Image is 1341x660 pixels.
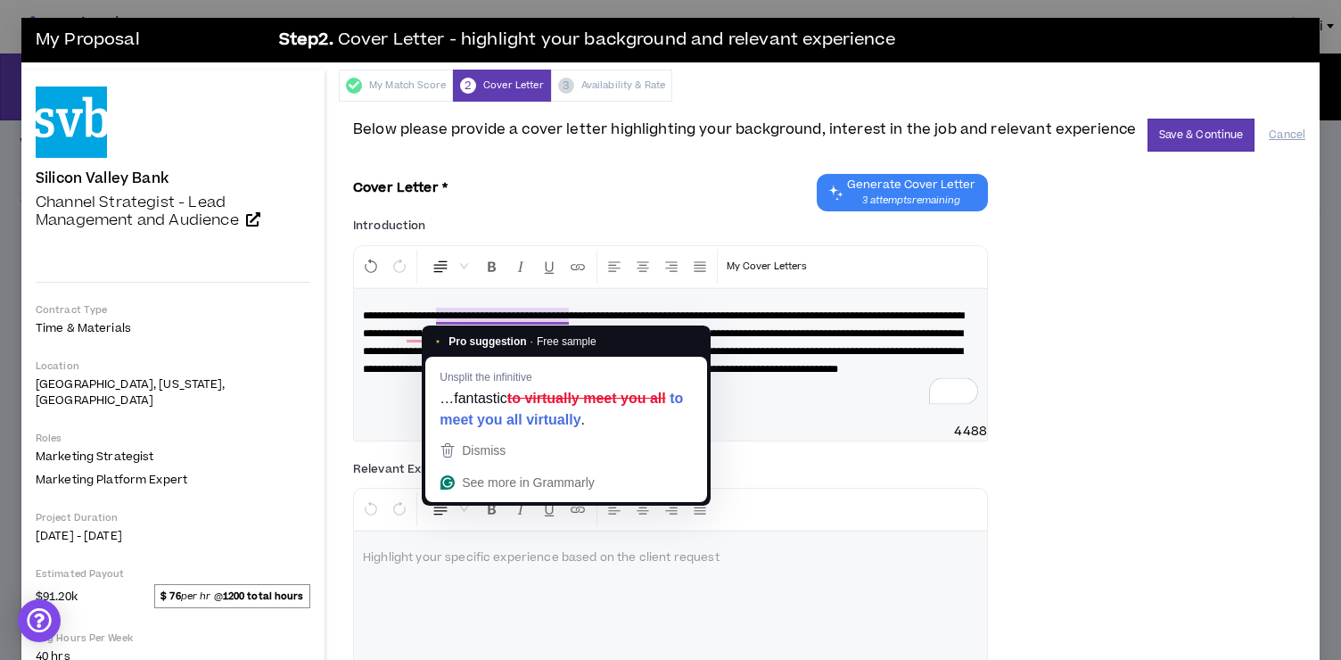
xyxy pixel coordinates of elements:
[339,70,453,102] div: My Match Score
[507,492,534,526] button: Format Italics
[847,194,975,208] span: 3 attempts remaining
[36,192,239,231] span: Channel Strategist - Lead Management and Audience
[18,599,61,642] div: Open Intercom Messenger
[36,320,310,336] p: Time & Materials
[338,28,895,54] span: Cover Letter - highlight your background and relevant experience
[353,119,1136,140] span: Below please provide a cover letter highlighting your background, interest in the job and relevan...
[727,258,807,276] p: My Cover Letters
[1148,119,1255,152] button: Save & Continue
[36,170,169,186] h4: Silicon Valley Bank
[36,449,153,465] span: Marketing Strategist
[386,250,413,284] button: Redo
[353,211,425,240] label: Introduction
[36,194,310,229] a: Channel Strategist - Lead Management and Audience
[1269,120,1305,151] button: Cancel
[353,181,448,196] h3: Cover Letter *
[536,250,563,284] button: Format Underline
[658,492,685,526] button: Right Align
[36,359,310,373] p: Location
[358,492,384,526] button: Undo
[36,472,187,488] span: Marketing Platform Expert
[954,423,987,441] span: 4488
[601,492,628,526] button: Left Align
[358,250,384,284] button: Undo
[354,289,987,423] div: To enrich screen reader interactions, please activate Accessibility in Grammarly extension settings
[601,250,628,284] button: Left Align
[36,376,310,408] p: [GEOGRAPHIC_DATA], [US_STATE], [GEOGRAPHIC_DATA]
[36,22,267,58] h3: My Proposal
[687,492,713,526] button: Justify Align
[536,492,563,526] button: Format Underline
[658,250,685,284] button: Right Align
[279,28,333,54] b: Step 2 .
[564,492,591,526] button: Insert Link
[160,590,180,603] strong: $ 76
[36,631,310,645] p: Avg Hours Per Week
[687,250,713,284] button: Justify Align
[479,250,506,284] button: Format Bold
[564,250,591,284] button: Insert Link
[817,174,988,211] button: Chat GPT Cover Letter
[721,250,812,284] button: Template
[507,250,534,284] button: Format Italics
[154,584,310,607] span: per hr @
[353,455,473,483] label: Relevant Experience
[629,492,656,526] button: Center Align
[386,492,413,526] button: Redo
[629,250,656,284] button: Center Align
[36,585,78,606] span: $91.20k
[36,528,310,544] p: [DATE] - [DATE]
[847,177,975,192] span: Generate Cover Letter
[479,492,506,526] button: Format Bold
[36,567,310,581] p: Estimated Payout
[223,590,304,603] strong: 1200 total hours
[36,303,310,317] p: Contract Type
[36,511,310,524] p: Project Duration
[36,432,310,445] p: Roles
